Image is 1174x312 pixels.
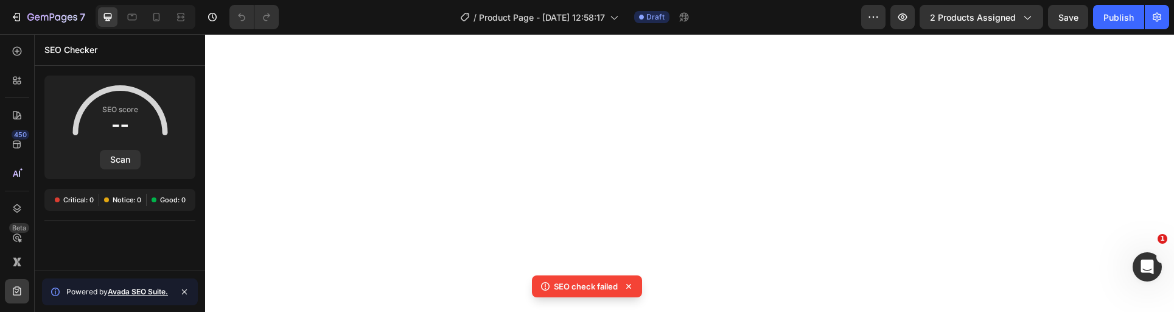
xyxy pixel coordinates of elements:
[108,287,168,296] a: Avada SEO Suite.
[1093,5,1144,29] button: Publish
[554,280,618,292] p: SEO check failed
[1133,252,1162,282] iframe: Intercom live chat
[1158,234,1167,244] span: 1
[1103,11,1134,24] div: Publish
[113,195,141,205] span: Notice: 0
[63,195,94,205] span: Critical: 0
[44,43,97,57] p: SEO Checker
[646,12,665,23] span: Draft
[229,5,279,29] div: Undo/Redo
[80,10,85,24] p: 7
[66,286,168,297] span: Powered by
[160,195,186,205] span: Good: 0
[1048,5,1088,29] button: Save
[5,5,91,29] button: 7
[930,11,1016,24] span: 2 products assigned
[920,5,1043,29] button: 2 products assigned
[9,223,29,233] div: Beta
[100,150,141,169] button: Scan
[473,11,477,24] span: /
[205,34,1174,312] iframe: Design area
[12,130,29,140] div: 450
[1058,12,1078,23] span: Save
[479,11,605,24] span: Product Page - [DATE] 12:58:17
[102,104,138,116] span: SEO score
